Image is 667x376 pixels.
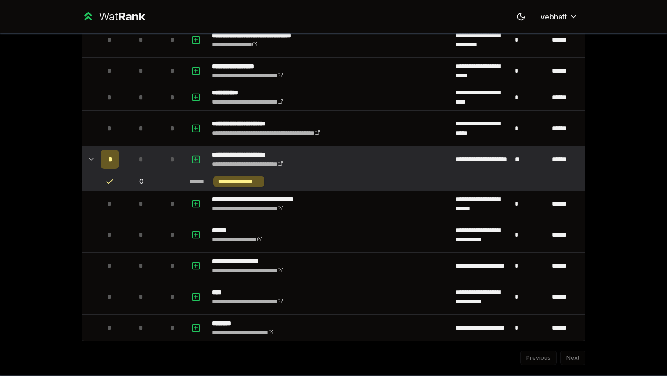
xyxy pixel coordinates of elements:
button: vebhatt [533,8,585,25]
span: vebhatt [541,11,567,22]
span: Rank [118,10,145,23]
div: Wat [99,9,145,24]
td: 0 [123,173,160,190]
a: WatRank [82,9,145,24]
